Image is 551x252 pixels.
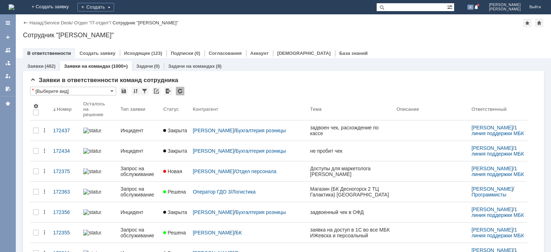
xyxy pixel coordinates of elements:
[42,230,47,236] div: Действия
[467,5,474,10] span: 4
[2,44,14,56] a: Заявки на командах
[118,123,160,138] a: Инцидент
[83,128,101,133] img: statusbar-100 (1).png
[121,209,157,215] div: Инцидент
[310,166,391,177] div: Доступы для маркетолога [PERSON_NAME]
[118,182,160,202] a: Запрос на обслуживание
[29,20,43,25] a: Назад
[74,20,110,25] a: Отдел "IT-отдел"
[471,125,513,130] a: [PERSON_NAME]
[235,168,276,174] a: Отдел персонала
[44,63,55,69] div: (482)
[235,128,286,133] a: Бухгалтерия розницы
[160,185,190,199] a: Решена
[160,164,190,179] a: Новая
[160,225,190,240] a: Решена
[160,123,190,138] a: Закрыта
[176,87,184,95] div: Обновлять список
[83,101,109,117] div: Осталось на решение
[119,87,128,95] div: Сохранить вид
[53,230,77,236] div: 172355
[42,189,47,195] div: Действия
[250,51,269,56] a: Аккаунт
[118,223,160,243] a: Запрос на обслуживание
[310,106,322,112] div: Тема
[307,205,394,219] a: задвоенный чек в ОФД
[163,148,187,154] span: Закрыта
[471,106,507,112] div: Ответственный
[471,227,524,238] div: /
[471,227,513,233] a: [PERSON_NAME]
[154,63,160,69] div: (0)
[471,166,524,177] a: 1 линия поддержки МБК
[42,209,47,215] div: Действия
[193,189,231,195] a: Оператор ГДО 3
[53,209,77,215] div: 172356
[113,20,178,25] div: Сотрудник "[PERSON_NAME]"
[50,144,80,158] a: 172434
[471,145,524,157] div: /
[307,98,394,120] th: Тема
[471,227,524,238] a: 1 линия поддержки МБК
[53,128,77,133] div: 172437
[9,4,14,10] a: Перейти на домашнюю страницу
[193,209,234,215] a: [PERSON_NAME]
[151,51,162,56] div: (123)
[160,205,190,219] a: Закрыта
[277,51,331,56] a: [DEMOGRAPHIC_DATA]
[216,63,222,69] div: (8)
[193,168,234,174] a: [PERSON_NAME]
[307,144,394,158] a: не пробит чек
[42,128,47,133] div: Действия
[53,148,77,154] div: 172434
[471,206,513,212] a: [PERSON_NAME]
[83,168,101,174] img: statusbar-0 (1).png
[310,148,391,154] div: не пробит чек
[112,63,128,69] div: (1000+)
[121,106,145,112] div: Тип заявки
[121,186,157,198] div: Запрос на обслуживание
[80,205,118,219] a: statusbar-100 (1).png
[2,70,14,82] a: Мои заявки
[83,148,101,154] img: statusbar-100 (1).png
[44,20,74,25] div: /
[471,125,524,136] a: 1 линия поддержки МБК
[193,209,304,215] div: /
[80,123,118,138] a: statusbar-100 (1).png
[489,3,521,7] span: [PERSON_NAME]
[489,7,521,11] span: [PERSON_NAME]
[118,161,160,181] a: Запрос на обслуживание
[57,106,72,112] div: Номер
[124,51,150,56] a: Исходящие
[42,148,47,154] div: Действия
[471,192,506,198] a: Программисты
[50,164,80,179] a: 172375
[194,51,200,56] div: (0)
[121,128,157,133] div: Инцидент
[471,125,524,136] div: /
[160,98,190,120] th: Статус
[339,51,368,56] a: База знаний
[50,225,80,240] a: 172355
[121,148,157,154] div: Инцидент
[42,168,47,174] div: Действия
[33,103,39,109] span: Настройки
[471,145,524,157] a: 1 линия поддержки МБК
[131,87,140,95] div: Сортировка...
[118,205,160,219] a: Инцидент
[9,4,14,10] img: logo
[235,230,241,236] a: БК
[168,63,215,69] a: Задачи на командах
[307,161,394,181] a: Доступы для маркетолога [PERSON_NAME]
[80,164,118,179] a: statusbar-0 (1).png
[307,120,394,141] a: задвоен чек, расхождение по кассе
[152,87,161,95] div: Скопировать ссылку на список
[43,20,44,25] div: |
[163,209,187,215] span: Закрыта
[50,123,80,138] a: 172437
[27,63,43,69] a: Заявки
[50,205,80,219] a: 172356
[121,227,157,238] div: Запрос на обслуживание
[396,106,419,112] div: Описание
[193,128,234,133] a: [PERSON_NAME]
